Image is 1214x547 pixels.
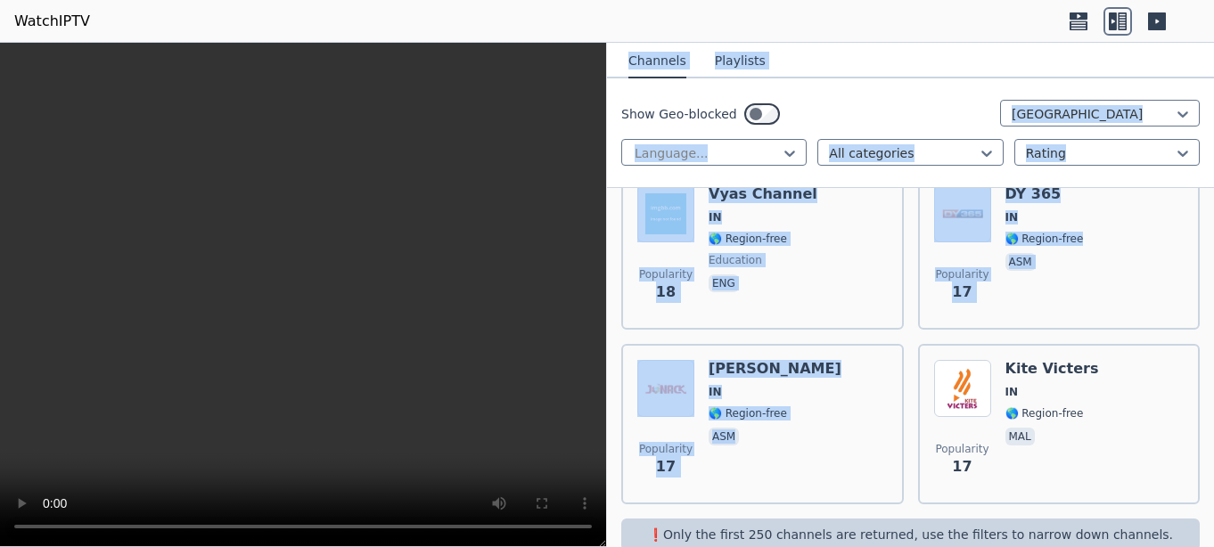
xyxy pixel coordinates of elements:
[1005,253,1036,271] p: asm
[709,232,787,246] span: 🌎 Region-free
[709,253,762,267] span: education
[952,282,972,303] span: 17
[621,105,737,123] label: Show Geo-blocked
[709,385,722,399] span: IN
[1005,185,1084,203] h6: DY 365
[639,267,693,282] span: Popularity
[709,406,787,420] span: 🌎 Region-free
[639,442,693,456] span: Popularity
[1005,428,1035,445] p: mal
[1005,385,1019,399] span: IN
[637,185,694,242] img: Vyas Channel
[935,442,988,456] span: Popularity
[935,267,988,282] span: Popularity
[1005,406,1084,420] span: 🌎 Region-free
[709,210,722,225] span: IN
[952,456,972,478] span: 17
[628,526,1193,543] p: ❗️Only the first 250 channels are returned, use the filters to narrow down channels.
[1005,210,1019,225] span: IN
[709,274,739,292] p: eng
[709,360,841,378] h6: [PERSON_NAME]
[709,185,817,203] h6: Vyas Channel
[934,360,991,417] img: Kite Victers
[628,45,686,78] button: Channels
[709,428,739,445] p: asm
[637,360,694,417] img: Jonack
[715,45,766,78] button: Playlists
[14,11,90,32] a: WatchIPTV
[656,456,676,478] span: 17
[934,185,991,242] img: DY 365
[656,282,676,303] span: 18
[1005,232,1084,246] span: 🌎 Region-free
[1005,360,1099,378] h6: Kite Victers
